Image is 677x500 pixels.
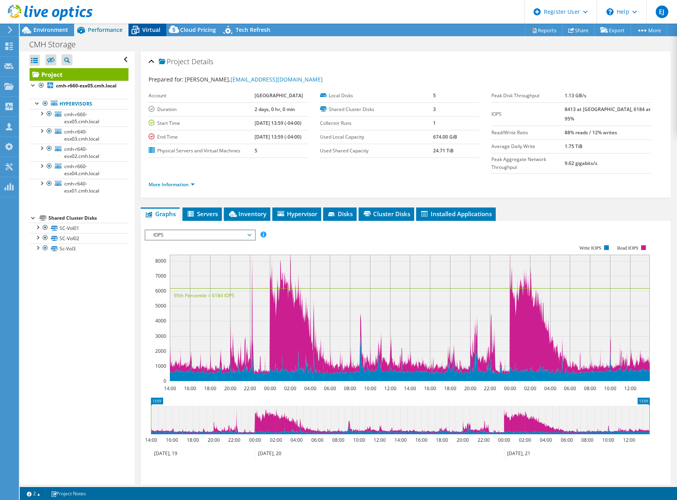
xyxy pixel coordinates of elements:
text: 14:00 [145,437,157,443]
text: 08:00 [581,437,593,443]
text: 04:00 [539,437,552,443]
text: 18:00 [435,437,448,443]
span: cmh-r660-esx04.cmh.local [64,163,99,177]
a: 2 [21,489,46,498]
b: [GEOGRAPHIC_DATA] [255,92,303,99]
a: Hypervisors [30,99,128,109]
span: cmh-r640-esx02.cmh.local [64,146,99,159]
text: 95th Percentile = 6184 IOPS [174,292,234,299]
b: 1.13 GB/s [565,92,586,99]
text: 3000 [155,333,166,339]
text: 18:00 [204,385,216,392]
span: [PERSON_NAME], [185,76,323,83]
label: Collector Runs [320,119,433,127]
b: 1 [433,120,436,126]
label: IOPS [491,110,565,118]
text: 16:00 [184,385,196,392]
text: 22:00 [244,385,256,392]
text: 08:00 [584,385,596,392]
label: End Time [149,133,255,141]
text: 20:00 [207,437,219,443]
span: EJ [656,6,668,18]
b: 24.71 TiB [433,147,454,154]
text: 14:00 [394,437,406,443]
b: 3 [433,106,436,113]
label: Local Disks [320,92,433,100]
label: Duration [149,106,255,113]
b: 674.00 GiB [433,133,457,140]
text: 04:00 [544,385,556,392]
a: cmh-r640-esx03.cmh.local [30,126,128,144]
label: Peak Disk Throughput [491,92,565,100]
text: 18:00 [186,437,199,443]
label: Average Daily Write [491,143,565,150]
span: IOPS [149,230,251,240]
h1: CMH Storage [26,40,88,49]
b: [DATE] 13:59 (-04:00) [255,120,301,126]
span: Hypervisor [276,210,317,218]
text: 20:00 [456,437,469,443]
a: [EMAIL_ADDRESS][DOMAIN_NAME] [231,76,323,83]
a: Sc-Vol3 [30,243,128,254]
text: 8000 [155,257,166,264]
a: Share [562,24,595,36]
span: Performance [88,26,123,33]
span: cmh-r640-esx03.cmh.local [64,128,99,142]
text: Read IOPS [617,245,638,251]
b: [DATE] 13:59 (-04:00) [255,133,301,140]
text: 06:00 [560,437,573,443]
a: SC-Vol01 [30,223,128,233]
label: Start Time [149,119,255,127]
label: Used Shared Capacity [320,147,433,155]
span: Installed Applications [420,210,492,218]
text: 08:00 [344,385,356,392]
text: 06:00 [311,437,323,443]
text: 16:00 [166,437,178,443]
text: 12:00 [384,385,396,392]
text: 08:00 [332,437,344,443]
span: Graphs [145,210,176,218]
text: 7000 [155,272,166,279]
span: Cluster Disks [363,210,410,218]
a: cmh-r640-esx01.cmh.local [30,179,128,196]
span: cmh-r660-esx05.cmh.local [64,111,99,125]
text: 02:00 [284,385,296,392]
text: 5000 [155,302,166,309]
label: Shared Cluster Disks [320,106,433,113]
text: 12:00 [373,437,385,443]
span: Inventory [228,210,266,218]
text: 2000 [155,348,166,354]
text: 18:00 [444,385,456,392]
span: Details [192,57,213,66]
span: Disks [327,210,353,218]
text: 02:00 [519,437,531,443]
text: 20:00 [464,385,476,392]
b: 5 [255,147,257,154]
span: Environment [33,26,68,33]
a: More Information [149,181,195,188]
b: 9.62 gigabits/s [565,160,597,167]
span: Project [159,58,190,66]
text: 10:00 [602,437,614,443]
a: cmh-r660-esx05.cmh.local [30,81,128,91]
text: 00:00 [498,437,510,443]
text: 00:00 [249,437,261,443]
text: 14:00 [164,385,176,392]
text: 10:00 [353,437,365,443]
b: 1.75 TiB [565,143,582,150]
a: SC-Vol02 [30,233,128,243]
a: cmh-r640-esx02.cmh.local [30,144,128,161]
text: 06:00 [564,385,576,392]
text: 22:00 [228,437,240,443]
text: 04:00 [304,385,316,392]
a: cmh-r660-esx04.cmh.local [30,161,128,179]
a: Project Notes [45,489,91,498]
div: Shared Cluster Disks [48,213,128,223]
text: 06:00 [324,385,336,392]
text: 22:00 [484,385,496,392]
b: 5 [433,92,436,99]
text: 22:00 [477,437,489,443]
text: 02:00 [270,437,282,443]
a: Reports [525,24,563,36]
text: 12:00 [623,437,635,443]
